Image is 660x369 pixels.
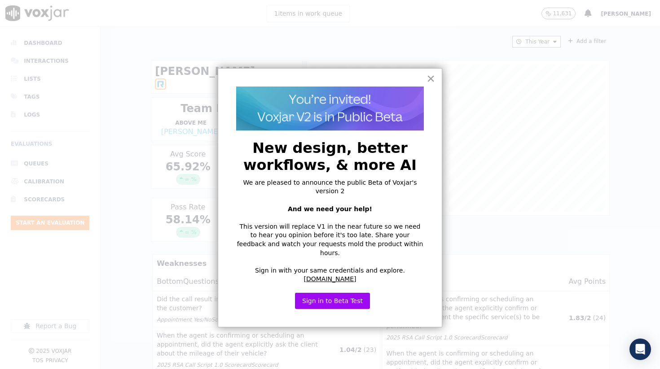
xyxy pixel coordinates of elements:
button: Sign in to Beta Test [295,293,370,309]
button: Close [427,71,435,86]
p: We are pleased to announce the public Beta of Voxjar's version 2 [236,178,424,196]
strong: And we need your help! [288,205,372,213]
a: [DOMAIN_NAME] [304,275,356,282]
div: Open Intercom Messenger [629,339,651,360]
span: Sign in with your same credentials and explore. [255,267,405,274]
h2: New design, better workflows, & more AI [236,139,424,174]
p: This version will replace V1 in the near future so we need to hear you opinion before it's too la... [236,222,424,257]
